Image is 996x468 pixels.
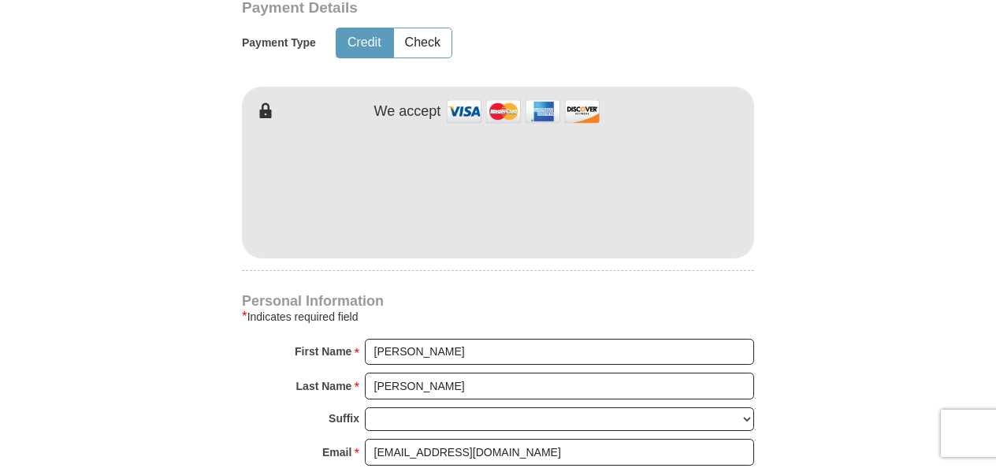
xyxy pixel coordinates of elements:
[374,103,441,121] h4: We accept
[394,28,452,58] button: Check
[329,407,359,429] strong: Suffix
[242,36,316,50] h5: Payment Type
[444,95,602,128] img: credit cards accepted
[242,307,754,326] div: Indicates required field
[242,295,754,307] h4: Personal Information
[295,340,351,362] strong: First Name
[296,375,352,397] strong: Last Name
[322,441,351,463] strong: Email
[336,28,392,58] button: Credit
